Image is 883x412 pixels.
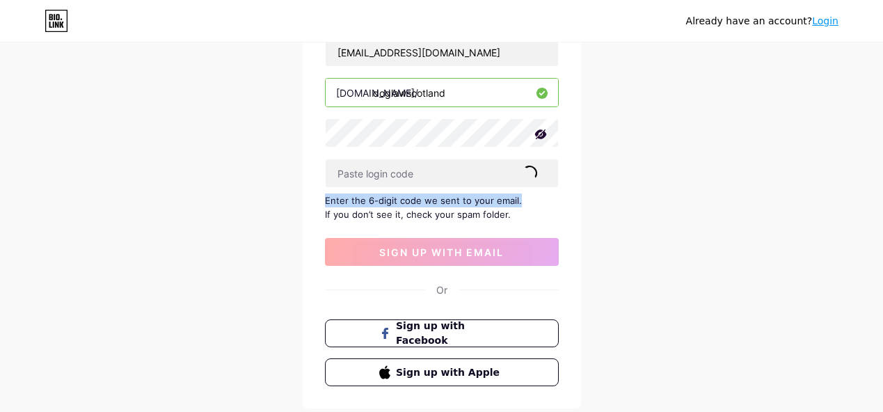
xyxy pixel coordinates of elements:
input: username [326,79,558,106]
button: Sign up with Apple [325,358,559,386]
div: Already have an account? [686,14,838,29]
input: Paste login code [326,159,558,187]
span: Sign up with Facebook [396,319,504,348]
div: [DOMAIN_NAME]/ [336,86,418,100]
input: Email [326,38,558,66]
div: Enter the 6-digit code we sent to your email. If you don’t see it, check your spam folder. [325,193,559,221]
div: Or [436,283,447,297]
button: sign up with email [325,238,559,266]
span: sign up with email [379,246,504,258]
span: Sign up with Apple [396,365,504,380]
button: Sign up with Facebook [325,319,559,347]
a: Login [812,15,838,26]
